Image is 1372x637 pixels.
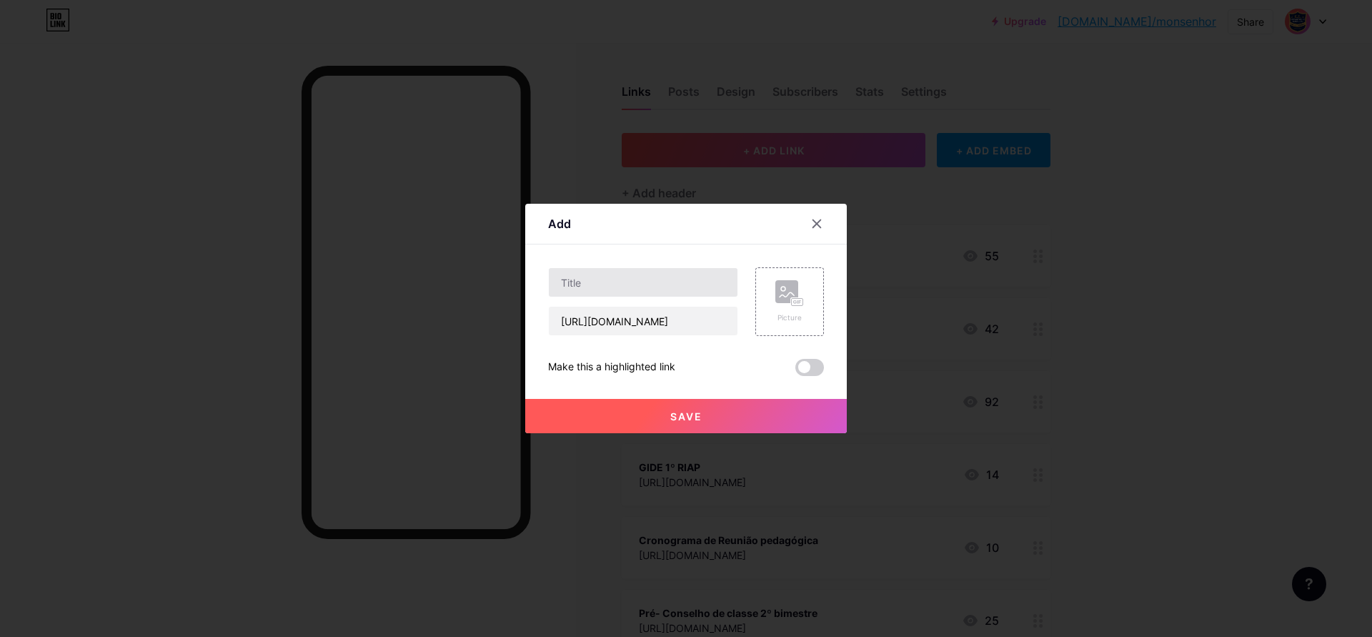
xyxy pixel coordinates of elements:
span: Save [670,410,702,423]
div: Picture [775,312,804,323]
input: Title [549,268,737,297]
input: URL [549,307,737,335]
div: Make this a highlighted link [548,359,675,376]
button: Save [525,399,847,433]
div: Add [548,215,571,232]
